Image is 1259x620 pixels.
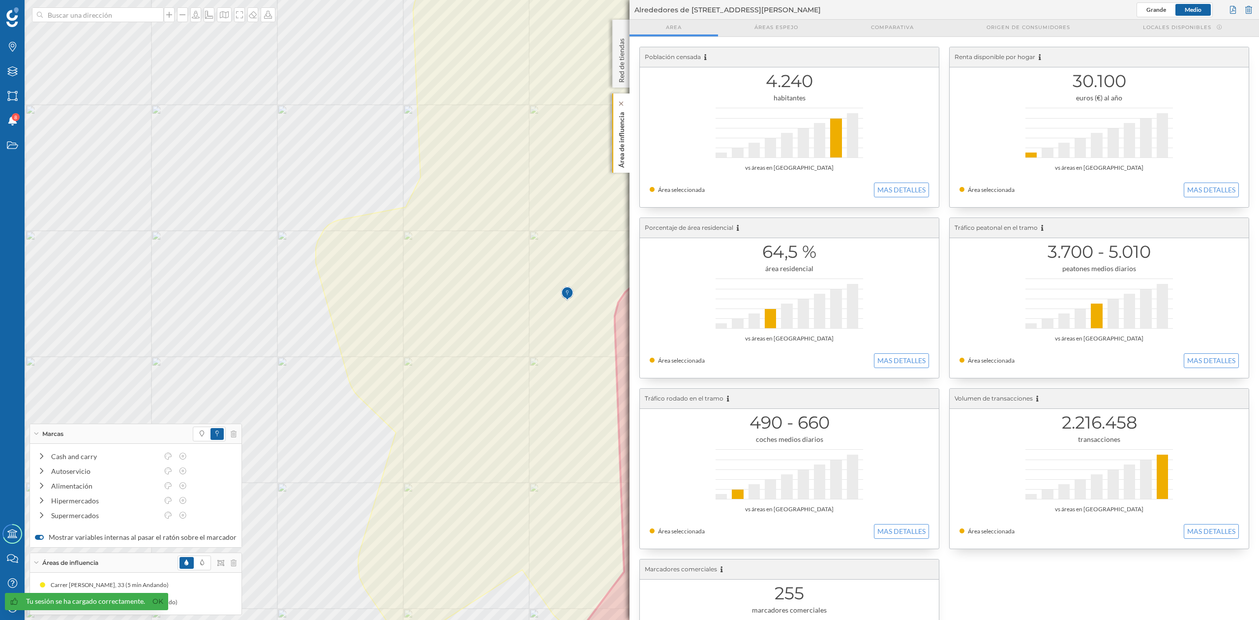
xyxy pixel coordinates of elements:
div: Cash and carry [51,451,158,462]
span: Áreas de influencia [42,558,98,567]
span: Áreas espejo [754,24,798,31]
button: MAS DETALLES [874,524,929,539]
div: marcadores comerciales [650,605,929,615]
img: Geoblink Logo [6,7,19,27]
button: MAS DETALLES [874,183,929,197]
div: vs áreas en [GEOGRAPHIC_DATA] [959,334,1239,343]
h1: 2.216.458 [959,413,1239,432]
div: Carrer [PERSON_NAME], 33 (5 min Andando) [51,580,174,590]
span: Origen de consumidores [987,24,1070,31]
p: Red de tiendas [617,34,627,83]
div: coches medios diarios [650,434,929,444]
h1: 255 [650,584,929,603]
p: Área de influencia [617,108,627,168]
div: Población censada [640,47,939,67]
span: Grande [1146,6,1166,13]
span: Comparativa [871,24,914,31]
div: Renta disponible por hogar [950,47,1249,67]
span: Medio [1185,6,1201,13]
button: MAS DETALLES [1184,183,1239,197]
div: habitantes [650,93,929,103]
button: MAS DETALLES [874,353,929,368]
div: Autoservicio [51,466,158,476]
div: Alimentación [51,481,158,491]
span: Área seleccionada [968,357,1015,364]
div: vs áreas en [GEOGRAPHIC_DATA] [959,163,1239,173]
div: Tráfico peatonal en el tramo [950,218,1249,238]
div: peatones medios diarios [959,264,1239,274]
span: Soporte [20,7,55,16]
div: euros (€) al año [959,93,1239,103]
span: Área seleccionada [968,186,1015,193]
span: Área seleccionada [968,527,1015,535]
div: Marcadores comerciales [640,559,939,580]
button: MAS DETALLES [1184,353,1239,368]
div: Tu sesión se ha cargado correctamente. [26,596,145,606]
a: Ok [150,596,166,607]
h1: 490 - 660 [650,413,929,432]
h1: 4.240 [650,72,929,91]
span: Área seleccionada [658,527,705,535]
div: Hipermercados [51,496,158,506]
h1: 30.100 [959,72,1239,91]
label: Mostrar variables internas al pasar el ratón sobre el marcador [35,532,237,542]
div: vs áreas en [GEOGRAPHIC_DATA] [650,334,929,343]
div: Tráfico rodado en el tramo [640,389,939,409]
span: Área seleccionada [658,186,705,193]
div: Volumen de transacciones [950,389,1249,409]
span: 8 [14,112,17,122]
span: Área seleccionada [658,357,705,364]
h1: 3.700 - 5.010 [959,243,1239,261]
span: Marcas [42,430,63,438]
div: área residencial [650,264,929,274]
button: MAS DETALLES [1184,524,1239,539]
span: Alrededores de [STREET_ADDRESS][PERSON_NAME] [634,5,821,15]
div: Supermercados [51,510,158,521]
div: transacciones [959,434,1239,444]
img: Marker [561,284,573,304]
div: Porcentaje de área residencial [640,218,939,238]
div: vs áreas en [GEOGRAPHIC_DATA] [650,504,929,514]
h1: 64,5 % [650,243,929,261]
div: vs áreas en [GEOGRAPHIC_DATA] [650,163,929,173]
div: vs áreas en [GEOGRAPHIC_DATA] [959,504,1239,514]
span: Locales disponibles [1143,24,1211,31]
span: Area [666,24,682,31]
